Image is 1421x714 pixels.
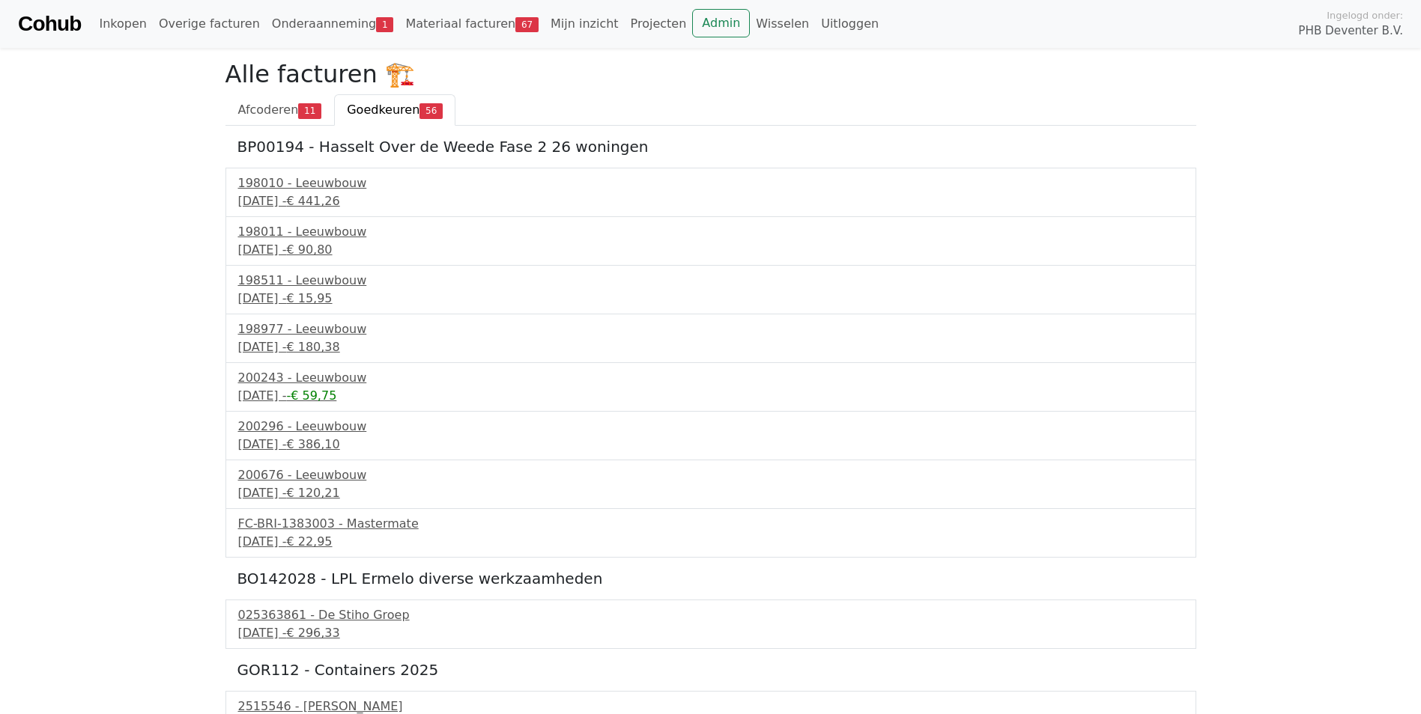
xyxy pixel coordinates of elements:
span: Goedkeuren [347,103,419,117]
div: FC-BRI-1383003 - Mastermate [238,515,1184,533]
div: [DATE] - [238,241,1184,259]
div: 200296 - Leeuwbouw [238,418,1184,436]
span: € 180,38 [286,340,339,354]
div: [DATE] - [238,436,1184,454]
div: 198010 - Leeuwbouw [238,174,1184,192]
a: Projecten [625,9,693,39]
div: [DATE] - [238,338,1184,356]
span: PHB Deventer B.V. [1298,22,1403,40]
a: FC-BRI-1383003 - Mastermate[DATE] -€ 22,95 [238,515,1184,551]
a: 198010 - Leeuwbouw[DATE] -€ 441,26 [238,174,1184,210]
a: Inkopen [93,9,152,39]
a: Goedkeuren56 [334,94,455,126]
span: 56 [419,103,443,118]
h5: BP00194 - Hasselt Over de Weede Fase 2 26 woningen [237,138,1184,156]
div: 198011 - Leeuwbouw [238,223,1184,241]
span: € 120,21 [286,486,339,500]
a: Materiaal facturen67 [399,9,545,39]
a: 025363861 - De Stiho Groep[DATE] -€ 296,33 [238,606,1184,642]
span: 1 [376,17,393,32]
div: 198511 - Leeuwbouw [238,272,1184,290]
a: Mijn inzicht [545,9,625,39]
a: 200243 - Leeuwbouw[DATE] --€ 59,75 [238,369,1184,405]
span: € 15,95 [286,291,332,305]
span: € 386,10 [286,437,339,451]
a: 198011 - Leeuwbouw[DATE] -€ 90,80 [238,223,1184,259]
a: Wisselen [750,9,815,39]
a: 200676 - Leeuwbouw[DATE] -€ 120,21 [238,466,1184,502]
span: -€ 59,75 [286,388,336,403]
span: € 90,80 [286,242,332,257]
span: € 296,33 [286,626,339,640]
div: [DATE] - [238,484,1184,502]
div: [DATE] - [238,387,1184,405]
span: € 22,95 [286,534,332,549]
h5: BO142028 - LPL Ermelo diverse werkzaamheden [237,570,1184,588]
a: Onderaanneming1 [266,9,400,39]
span: 11 [298,103,321,118]
span: Ingelogd onder: [1327,8,1403,22]
span: Afcoderen [238,103,299,117]
a: Afcoderen11 [225,94,335,126]
h2: Alle facturen 🏗️ [225,60,1196,88]
a: Uitloggen [815,9,885,39]
a: Cohub [18,6,81,42]
div: 198977 - Leeuwbouw [238,320,1184,338]
div: 200243 - Leeuwbouw [238,369,1184,387]
div: [DATE] - [238,192,1184,210]
a: 198511 - Leeuwbouw[DATE] -€ 15,95 [238,272,1184,308]
div: [DATE] - [238,533,1184,551]
span: € 441,26 [286,194,339,208]
div: 200676 - Leeuwbouw [238,466,1184,484]
a: Overige facturen [153,9,266,39]
a: Admin [692,9,750,37]
div: [DATE] - [238,290,1184,308]
div: 025363861 - De Stiho Groep [238,606,1184,624]
a: 200296 - Leeuwbouw[DATE] -€ 386,10 [238,418,1184,454]
div: [DATE] - [238,624,1184,642]
h5: GOR112 - Containers 2025 [237,661,1184,679]
a: 198977 - Leeuwbouw[DATE] -€ 180,38 [238,320,1184,356]
span: 67 [515,17,539,32]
